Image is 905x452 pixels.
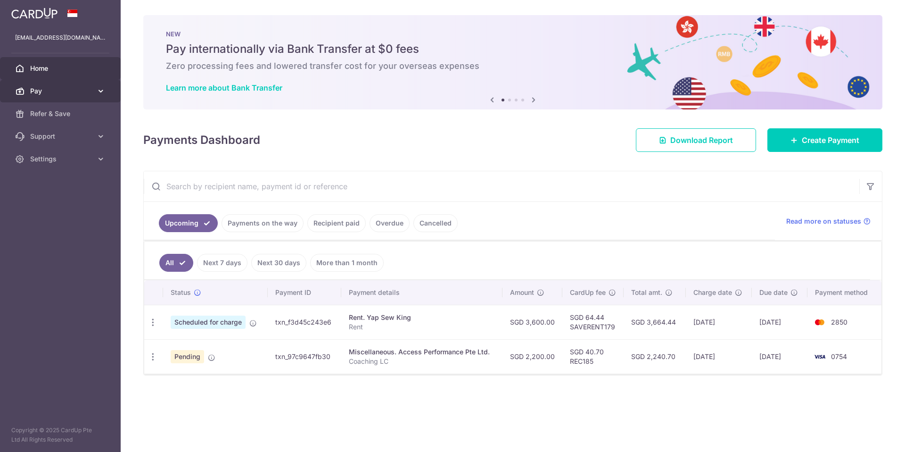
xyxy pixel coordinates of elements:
span: Total amt. [631,288,662,297]
span: Due date [759,288,788,297]
th: Payment method [807,280,881,305]
td: SGD 64.44 SAVERENT179 [562,305,624,339]
a: All [159,254,193,272]
input: Search by recipient name, payment id or reference [144,171,859,201]
td: [DATE] [686,305,752,339]
a: Download Report [636,128,756,152]
a: Create Payment [767,128,882,152]
td: txn_f3d45c243e6 [268,305,341,339]
p: Coaching LC [349,357,495,366]
a: Next 30 days [251,254,306,272]
img: CardUp [11,8,58,19]
td: SGD 2,240.70 [624,339,685,374]
p: Rent [349,322,495,332]
img: Bank Card [810,317,829,328]
a: Upcoming [159,214,218,232]
span: Support [30,132,92,141]
img: Bank Card [810,351,829,362]
a: Cancelled [413,214,458,232]
img: Bank transfer banner [143,15,882,109]
td: [DATE] [752,305,807,339]
a: Learn more about Bank Transfer [166,83,282,92]
h5: Pay internationally via Bank Transfer at $0 fees [166,42,860,57]
th: Payment details [341,280,502,305]
h4: Payments Dashboard [143,132,260,149]
a: Next 7 days [197,254,247,272]
span: Charge date [693,288,732,297]
div: Miscellaneous. Access Performance Pte Ltd. [349,347,495,357]
td: [DATE] [686,339,752,374]
span: Create Payment [802,134,859,146]
td: txn_97c9647fb30 [268,339,341,374]
span: Refer & Save [30,109,92,118]
span: Settings [30,154,92,164]
p: [EMAIL_ADDRESS][DOMAIN_NAME] [15,33,106,42]
td: SGD 3,664.44 [624,305,685,339]
td: [DATE] [752,339,807,374]
a: Payments on the way [222,214,304,232]
a: Recipient paid [307,214,366,232]
a: Read more on statuses [786,217,871,226]
td: SGD 2,200.00 [502,339,562,374]
span: Read more on statuses [786,217,861,226]
span: CardUp fee [570,288,606,297]
span: 0754 [831,352,847,360]
span: Status [171,288,191,297]
span: Amount [510,288,534,297]
th: Payment ID [268,280,341,305]
a: Overdue [370,214,410,232]
td: SGD 3,600.00 [502,305,562,339]
span: Download Report [670,134,733,146]
span: 2850 [831,318,847,326]
span: Home [30,64,92,73]
span: Scheduled for charge [171,316,246,329]
a: More than 1 month [310,254,384,272]
p: NEW [166,30,860,38]
span: Pending [171,350,204,363]
span: Pay [30,86,92,96]
td: SGD 40.70 REC185 [562,339,624,374]
div: Rent. Yap Sew King [349,313,495,322]
h6: Zero processing fees and lowered transfer cost for your overseas expenses [166,60,860,72]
